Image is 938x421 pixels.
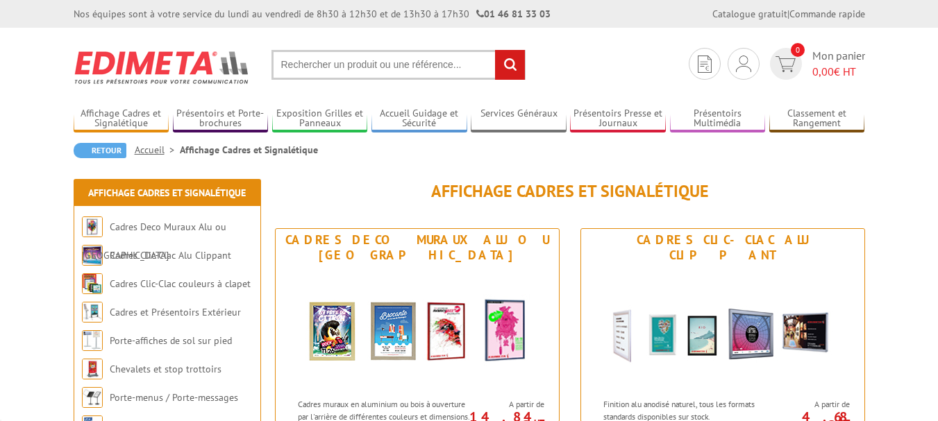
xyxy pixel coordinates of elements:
img: devis rapide [776,56,796,72]
a: Commande rapide [789,8,865,20]
a: Accueil Guidage et Sécurité [371,108,467,130]
a: Cadres Clic-Clac couleurs à clapet [110,277,251,290]
a: Exposition Grilles et Panneaux [272,108,368,130]
div: Nos équipes sont à votre service du lundi au vendredi de 8h30 à 12h30 et de 13h30 à 17h30 [74,7,551,21]
img: devis rapide [736,55,751,72]
a: Chevalets et stop trottoirs [110,363,221,375]
a: Cadres et Présentoirs Extérieur [110,306,241,318]
a: Retour [74,143,126,158]
a: devis rapide 0 Mon panier 0,00€ HT [767,48,865,80]
div: Cadres Clic-Clac Alu Clippant [585,232,861,263]
a: Classement et Rangement [769,108,865,130]
span: Mon panier [812,48,865,80]
img: Cadres Clic-Clac Alu Clippant [594,266,851,391]
a: Présentoirs Multimédia [670,108,766,130]
a: Catalogue gratuit [712,8,787,20]
a: Présentoirs Presse et Journaux [570,108,666,130]
li: Affichage Cadres et Signalétique [180,143,318,157]
input: Rechercher un produit ou une référence... [271,50,526,80]
a: Services Généraux [471,108,567,130]
a: Affichage Cadres et Signalétique [74,108,169,130]
div: | [712,7,865,21]
span: 0,00 [812,65,834,78]
img: Edimeta [74,42,251,93]
img: Porte-affiches de sol sur pied [82,330,103,351]
img: Cadres Clic-Clac couleurs à clapet [82,273,103,294]
span: A partir de [474,399,544,410]
a: Présentoirs et Porte-brochures [173,108,269,130]
a: Accueil [135,144,180,156]
span: A partir de [779,399,850,410]
a: Affichage Cadres et Signalétique [88,187,246,199]
img: Chevalets et stop trottoirs [82,359,103,379]
a: Cadres Deco Muraux Alu ou [GEOGRAPHIC_DATA] [82,221,226,261]
a: Porte-menus / Porte-messages [110,391,238,404]
input: rechercher [495,50,525,80]
div: Cadres Deco Muraux Alu ou [GEOGRAPHIC_DATA] [279,232,555,263]
span: € HT [812,64,865,80]
h1: Affichage Cadres et Signalétique [275,182,865,200]
img: Porte-menus / Porte-messages [82,387,103,408]
a: Cadres Clic-Clac Alu Clippant [110,249,231,261]
img: Cadres et Présentoirs Extérieur [82,302,103,323]
img: devis rapide [698,55,712,73]
img: Cadres Deco Muraux Alu ou Bois [82,216,103,237]
img: Cadres Deco Muraux Alu ou Bois [289,266,546,391]
a: Porte-affiches de sol sur pied [110,334,232,347]
strong: 01 46 81 33 03 [476,8,551,20]
span: 0 [791,43,805,57]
